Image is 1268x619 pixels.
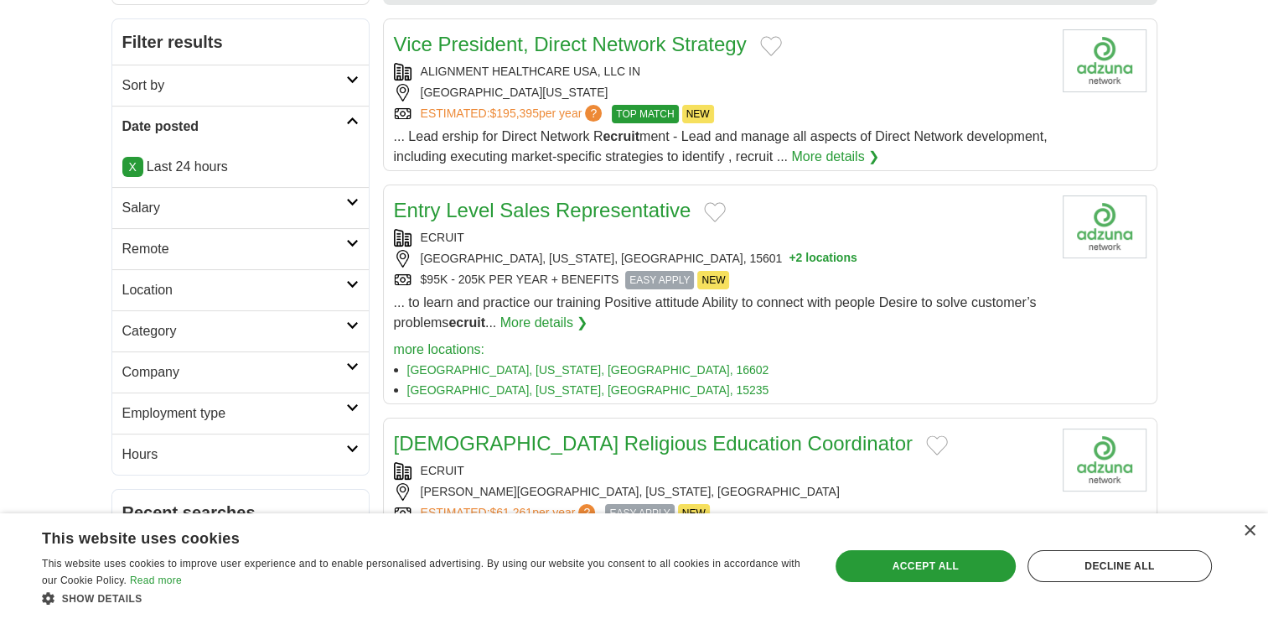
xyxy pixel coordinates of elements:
[394,250,1049,268] div: [GEOGRAPHIC_DATA], [US_STATE], [GEOGRAPHIC_DATA], 15601
[122,403,346,424] h2: Employment type
[678,504,710,523] span: NEW
[42,558,800,586] span: This website uses cookies to improve user experience and to enable personalised advertising. By u...
[122,198,346,218] h2: Salary
[122,157,143,177] a: X
[625,271,694,289] span: EASY APPLY
[122,75,346,96] h2: Sort by
[112,228,369,269] a: Remote
[500,313,588,333] a: More details ❯
[394,340,1049,360] p: more locations:
[122,500,359,525] h2: Recent searches
[1063,29,1146,92] img: Company logo
[122,321,346,341] h2: Category
[585,105,602,122] span: ?
[421,105,606,123] a: ESTIMATED:$195,395per year?
[122,117,346,137] h2: Date posted
[42,523,764,549] div: This website uses cookies
[394,483,1049,501] div: [PERSON_NAME][GEOGRAPHIC_DATA], [US_STATE], [GEOGRAPHIC_DATA]
[122,157,359,177] p: Last 24 hours
[112,393,369,434] a: Employment type
[112,434,369,475] a: Hours
[789,250,857,268] button: +2 locations
[394,33,747,55] a: Vice President, Direct Network Strategy
[112,351,369,393] a: Company
[605,504,674,523] span: EASY APPLY
[122,239,346,259] h2: Remote
[112,187,369,228] a: Salary
[578,504,595,521] span: ?
[122,445,346,465] h2: Hours
[407,363,769,377] a: [GEOGRAPHIC_DATA], [US_STATE], [GEOGRAPHIC_DATA], 16602
[122,280,346,300] h2: Location
[407,383,769,397] a: [GEOGRAPHIC_DATA], [US_STATE], [GEOGRAPHIC_DATA], 15235
[697,271,729,289] span: NEW
[1243,525,1255,538] div: Close
[926,435,948,455] button: Add to favorite jobs
[112,106,369,147] a: Date posted
[42,590,806,606] div: Show details
[612,105,678,123] span: TOP MATCH
[112,65,369,106] a: Sort by
[1063,429,1146,492] img: Company logo
[394,63,1049,81] div: ALIGNMENT HEALTHCARE USA, LLC IN
[394,199,691,221] a: Entry Level Sales Representative
[836,550,1016,582] div: Accept all
[682,105,714,123] span: NEW
[489,107,538,120] span: $195,395
[62,593,142,605] span: Show details
[394,432,913,455] a: [DEMOGRAPHIC_DATA] Religious Education Coordinator
[394,129,1048,164] span: ... Lead ership for Direct Network R ment - Lead and manage all aspects of Direct Network develop...
[394,229,1049,247] div: ECRUIT
[112,310,369,351] a: Category
[1063,195,1146,258] img: Company logo
[394,295,1037,330] span: ... to learn and practice our training Positive attitude Ability to connect with people Desire to...
[394,271,1049,289] div: $95K - 205K PER YEAR + BENEFITS
[122,362,346,382] h2: Company
[489,506,532,519] span: $61,261
[394,84,1049,101] div: [GEOGRAPHIC_DATA][US_STATE]
[760,36,782,56] button: Add to favorite jobs
[130,575,182,586] a: Read more, opens a new window
[789,250,795,268] span: +
[112,269,369,310] a: Location
[1027,550,1212,582] div: Decline all
[421,504,599,523] a: ESTIMATED:$61,261per year?
[704,202,726,222] button: Add to favorite jobs
[791,147,879,167] a: More details ❯
[394,462,1049,480] div: ECRUIT
[448,315,485,330] strong: ecruit
[112,19,369,65] h2: Filter results
[603,129,639,143] strong: ecruit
